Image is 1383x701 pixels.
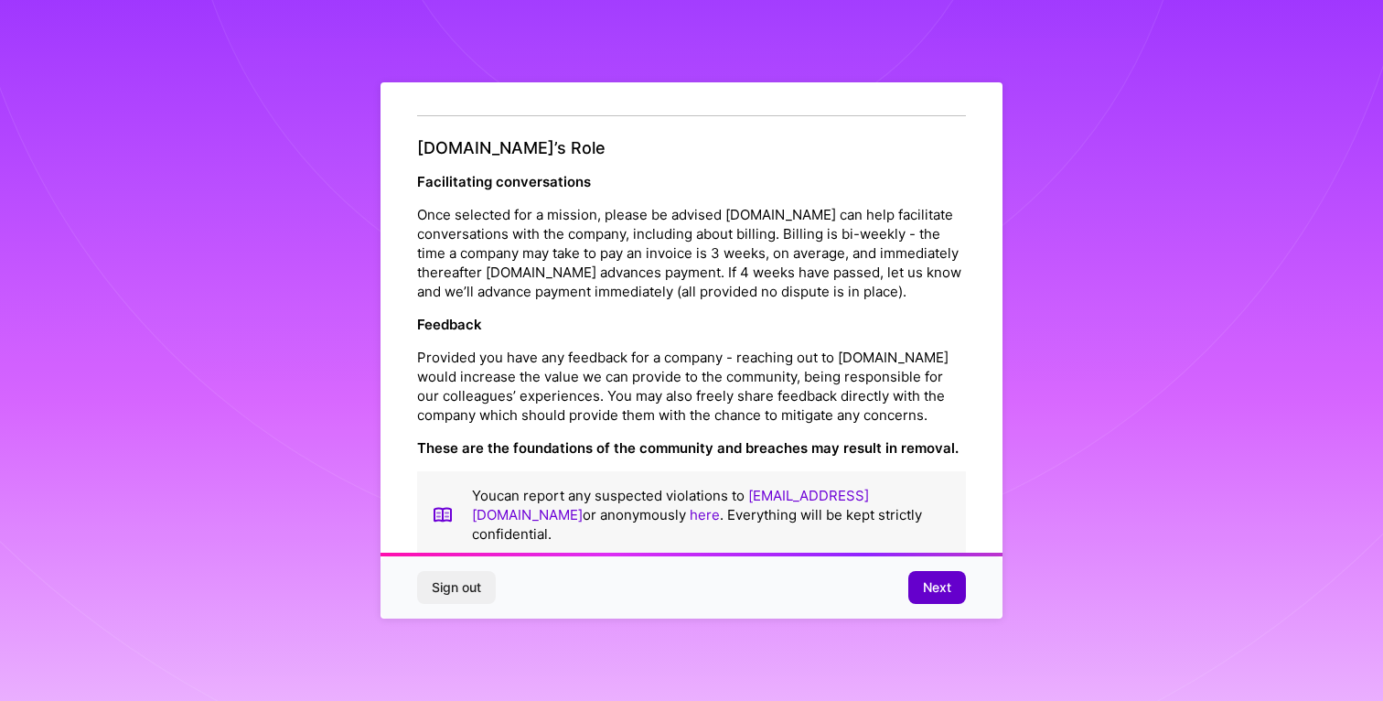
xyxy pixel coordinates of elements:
span: Sign out [432,578,481,597]
p: Once selected for a mission, please be advised [DOMAIN_NAME] can help facilitate conversations wi... [417,205,966,301]
a: here [690,506,720,523]
button: Sign out [417,571,496,604]
p: Provided you have any feedback for a company - reaching out to [DOMAIN_NAME] would increase the v... [417,348,966,425]
p: You can report any suspected violations to or anonymously . Everything will be kept strictly conf... [472,486,951,544]
strong: Facilitating conversations [417,173,591,190]
img: book icon [432,486,454,544]
h4: [DOMAIN_NAME]’s Role [417,138,966,158]
span: Next [923,578,951,597]
a: [EMAIL_ADDRESS][DOMAIN_NAME] [472,487,869,523]
button: Next [908,571,966,604]
strong: Feedback [417,316,482,333]
strong: These are the foundations of the community and breaches may result in removal. [417,439,959,457]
